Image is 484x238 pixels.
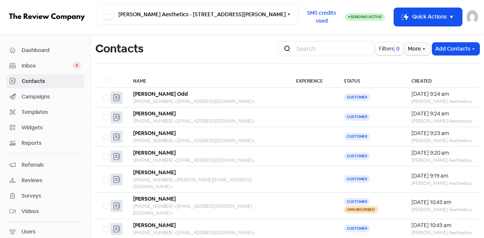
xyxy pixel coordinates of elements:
[133,177,281,190] div: [PHONE_NUMBER] <[PERSON_NAME][EMAIL_ADDRESS][DOMAIN_NAME]>
[22,93,81,101] span: Campaigns
[336,72,404,88] th: Status
[344,152,370,160] span: Customer
[344,206,378,213] span: Unsubscribed
[6,158,84,172] a: Referrals
[344,133,370,140] span: Customer
[411,90,472,98] div: [DATE] 9:24 am
[411,172,472,180] div: [DATE] 9:19 am
[6,59,84,73] a: Inbox 0
[6,204,84,218] a: Videos
[6,174,84,187] a: Reviews
[133,229,281,236] div: [PHONE_NUMBER] <[EMAIL_ADDRESS][DOMAIN_NAME]>
[404,72,479,88] th: Created
[133,137,281,144] div: [PHONE_NUMBER] <[EMAIL_ADDRESS][DOMAIN_NAME]>
[411,180,472,187] div: [PERSON_NAME] Aesthetics
[6,90,84,104] a: Campaigns
[376,42,403,55] button: Filters0
[411,157,472,164] div: [PERSON_NAME] Aesthetics
[22,177,81,184] span: Reviews
[6,121,84,135] a: Widgets
[344,94,370,101] span: Customer
[344,175,370,183] span: Customer
[298,12,345,20] a: SMS credits used
[133,157,281,164] div: [PHONE_NUMBER] <[EMAIL_ADDRESS][DOMAIN_NAME]>
[133,149,176,156] b: [PERSON_NAME]
[95,37,143,61] h1: Contacts
[133,118,281,124] div: [PHONE_NUMBER] <[EMAIL_ADDRESS][DOMAIN_NAME]>
[6,136,84,150] a: Reports
[133,110,176,117] b: [PERSON_NAME]
[344,198,370,206] span: Customer
[411,229,472,236] div: [PERSON_NAME] Aesthetics
[6,105,84,119] a: Templates
[6,74,84,88] a: Contacts
[126,72,289,88] th: Name
[292,41,374,56] input: Search
[411,198,472,206] div: [DATE] 10:43 am
[344,113,370,121] span: Customer
[22,139,81,147] span: Reports
[411,110,472,118] div: [DATE] 9:24 am
[22,228,36,236] div: Users
[73,62,81,69] span: 0
[133,91,188,97] b: [PERSON_NAME] Odd
[411,137,472,144] div: [PERSON_NAME] Aesthetics
[467,10,478,24] img: User
[6,189,84,203] a: Surveys
[133,203,281,217] div: [PHONE_NUMBER] <[EMAIL_ADDRESS][PERSON_NAME][DOMAIN_NAME]>
[345,12,385,21] a: Sending Active
[405,43,430,55] button: More
[22,124,81,132] span: Widgets
[411,98,472,105] div: [PERSON_NAME] Aesthetics
[133,98,281,105] div: [PHONE_NUMBER] <[EMAIL_ADDRESS][DOMAIN_NAME]>
[394,8,462,26] button: Quick Actions
[133,195,176,202] b: [PERSON_NAME]
[411,221,472,229] div: [DATE] 10:43 am
[411,149,472,157] div: [DATE] 9:20 am
[411,206,472,213] div: [PERSON_NAME] Aesthetics
[351,14,382,19] span: Sending Active
[305,9,339,25] span: SMS credits used
[22,77,81,85] span: Contacts
[411,118,472,124] div: [PERSON_NAME] Aesthetics
[411,129,472,137] div: [DATE] 9:23 am
[6,43,84,57] a: Dashboard
[22,207,81,215] span: Videos
[22,192,81,200] span: Surveys
[22,108,81,116] span: Templates
[22,46,81,54] span: Dashboard
[22,161,81,169] span: Referrals
[22,62,73,70] span: Inbox
[395,45,400,53] span: 0
[432,43,479,55] button: Add Contacts
[133,130,176,137] b: [PERSON_NAME]
[133,169,176,176] b: [PERSON_NAME]
[379,45,394,53] span: Filters
[97,4,298,25] button: [PERSON_NAME] Aesthetics - [STREET_ADDRESS][PERSON_NAME]
[289,72,336,88] th: Experience
[133,222,176,229] b: [PERSON_NAME]
[344,225,370,232] span: Customer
